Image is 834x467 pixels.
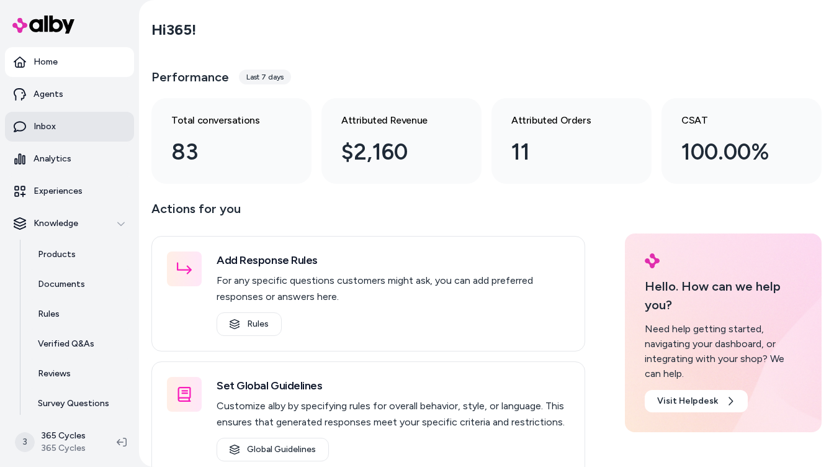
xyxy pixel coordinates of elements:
[681,135,782,169] div: 100.00%
[645,322,802,381] div: Need help getting started, navigating your dashboard, or integrating with your shop? We can help.
[5,112,134,142] a: Inbox
[5,144,134,174] a: Analytics
[5,47,134,77] a: Home
[38,308,60,320] p: Rules
[151,20,196,39] h2: Hi 365 !
[34,217,78,230] p: Knowledge
[511,113,612,128] h3: Attributed Orders
[38,397,109,410] p: Survey Questions
[25,299,134,329] a: Rules
[217,377,570,394] h3: Set Global Guidelines
[151,98,312,184] a: Total conversations 83
[217,312,282,336] a: Rules
[217,273,570,305] p: For any specific questions customers might ask, you can add preferred responses or answers here.
[25,389,134,419] a: Survey Questions
[217,252,570,269] h3: Add Response Rules
[12,16,74,34] img: alby Logo
[645,253,660,268] img: alby Logo
[151,68,229,86] h3: Performance
[5,79,134,109] a: Agents
[41,442,86,455] span: 365 Cycles
[7,422,107,462] button: 3365 Cycles365 Cycles
[25,329,134,359] a: Verified Q&As
[681,113,782,128] h3: CSAT
[171,135,272,169] div: 83
[38,368,71,380] p: Reviews
[171,113,272,128] h3: Total conversations
[661,98,822,184] a: CSAT 100.00%
[341,113,442,128] h3: Attributed Revenue
[34,120,56,133] p: Inbox
[34,56,58,68] p: Home
[645,277,802,314] p: Hello. How can we help you?
[25,240,134,270] a: Products
[41,430,86,442] p: 365 Cycles
[5,176,134,206] a: Experiences
[491,98,652,184] a: Attributed Orders 11
[217,398,570,430] p: Customize alby by specifying rules for overall behavior, style, or language. This ensures that ge...
[5,209,134,238] button: Knowledge
[217,438,329,461] a: Global Guidelines
[511,135,612,169] div: 11
[38,278,85,291] p: Documents
[645,390,748,412] a: Visit Helpdesk
[341,135,442,169] div: $2,160
[38,248,76,261] p: Products
[15,432,35,452] span: 3
[25,359,134,389] a: Reviews
[34,185,83,197] p: Experiences
[38,338,94,350] p: Verified Q&As
[25,270,134,299] a: Documents
[321,98,482,184] a: Attributed Revenue $2,160
[34,153,71,165] p: Analytics
[151,199,585,229] p: Actions for you
[239,70,291,84] div: Last 7 days
[34,88,63,101] p: Agents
